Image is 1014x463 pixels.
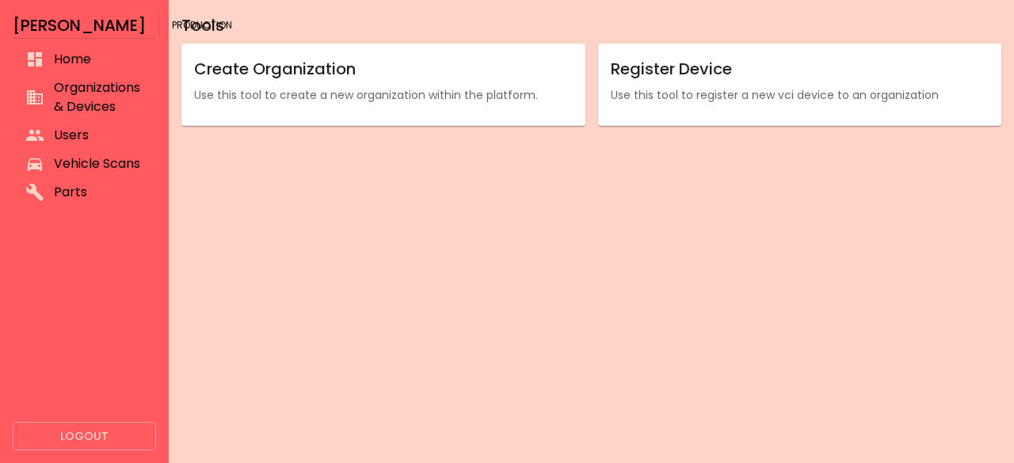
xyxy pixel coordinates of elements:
[181,13,1001,38] h6: Tools
[54,183,143,202] span: Parts
[54,154,143,173] span: Vehicle Scans
[611,87,989,103] p: Use this tool to register a new vci device to an organization
[194,56,572,82] h6: Create Organization
[54,126,143,145] span: Users
[54,50,143,69] span: Home
[13,13,146,38] h6: [PERSON_NAME]
[13,422,156,451] button: Logout
[611,56,989,82] h6: Register Device
[194,87,572,103] p: Use this tool to create a new organization within the platform.
[54,78,143,116] span: Organizations & Devices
